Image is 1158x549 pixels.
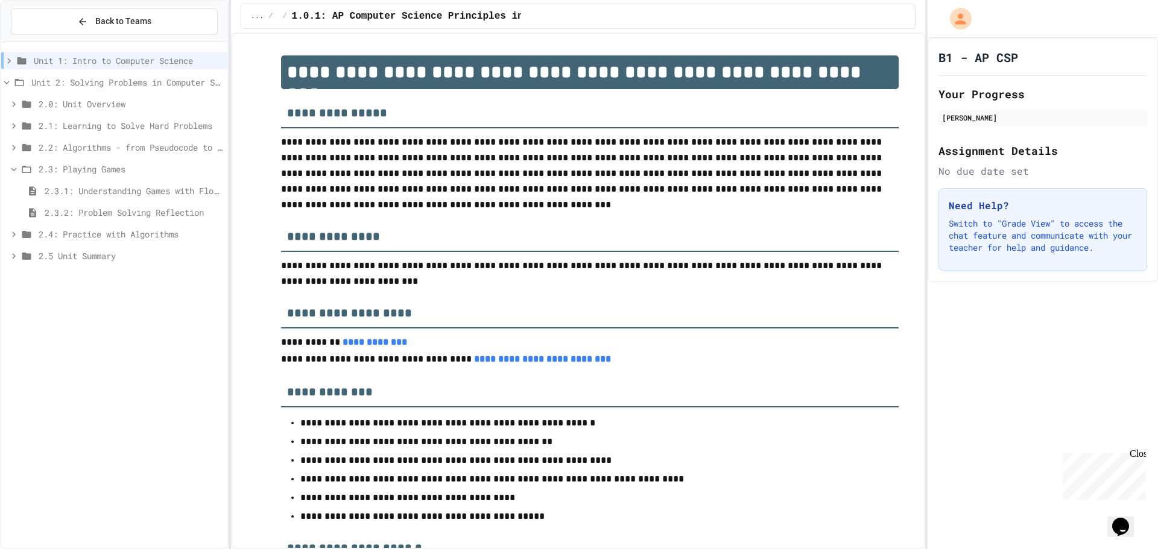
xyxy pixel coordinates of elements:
[949,218,1137,254] p: Switch to "Grade View" to access the chat feature and communicate with your teacher for help and ...
[45,184,223,197] span: 2.3.1: Understanding Games with Flowcharts
[1107,501,1146,537] iframe: chat widget
[292,9,657,24] span: 1.0.1: AP Computer Science Principles in Python Course Syllabus
[11,8,218,34] button: Back to Teams
[39,98,223,110] span: 2.0: Unit Overview
[938,164,1147,178] div: No due date set
[942,112,1144,123] div: [PERSON_NAME]
[39,141,223,154] span: 2.2: Algorithms - from Pseudocode to Flowcharts
[39,119,223,132] span: 2.1: Learning to Solve Hard Problems
[938,49,1018,66] h1: B1 - AP CSP
[282,11,286,21] span: /
[949,198,1137,213] h3: Need Help?
[31,76,223,89] span: Unit 2: Solving Problems in Computer Science
[251,11,264,21] span: ...
[5,5,83,77] div: Chat with us now!Close
[938,142,1147,159] h2: Assignment Details
[39,249,223,262] span: 2.5 Unit Summary
[39,228,223,240] span: 2.4: Practice with Algorithms
[95,15,151,28] span: Back to Teams
[34,54,223,67] span: Unit 1: Intro to Computer Science
[937,5,975,33] div: My Account
[938,86,1147,102] h2: Your Progress
[45,206,223,219] span: 2.3.2: Problem Solving Reflection
[268,11,273,21] span: /
[1058,448,1146,500] iframe: chat widget
[39,163,223,175] span: 2.3: Playing Games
